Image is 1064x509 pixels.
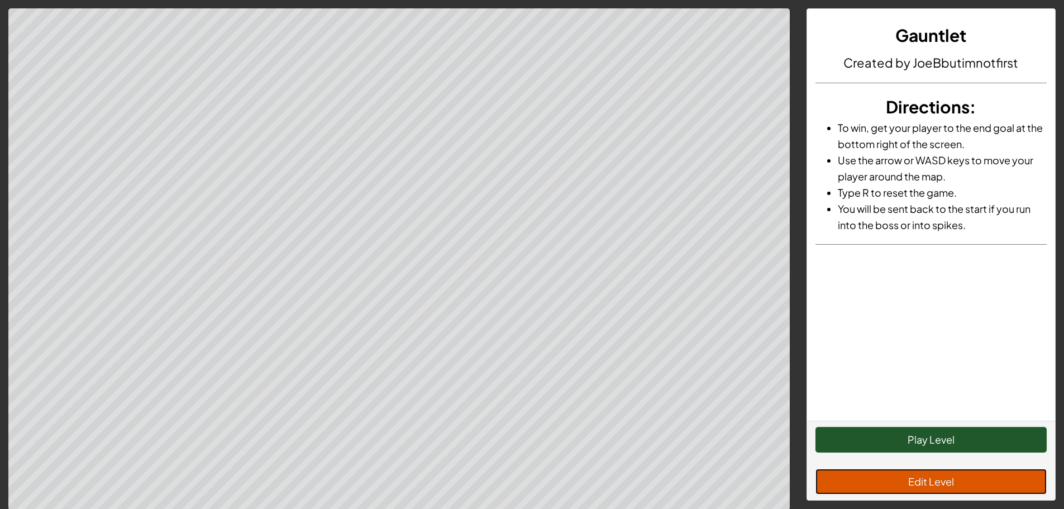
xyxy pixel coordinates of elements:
[886,96,970,117] span: Directions
[838,152,1047,184] li: Use the arrow or WASD keys to move your player around the map.
[815,427,1047,453] button: Play Level
[815,469,1047,494] button: Edit Level
[838,201,1047,233] li: You will be sent back to the start if you run into the boss or into spikes.
[838,184,1047,201] li: Type R to reset the game.
[815,94,1047,120] h3: :
[838,120,1047,152] li: To win, get your player to the end goal at the bottom right of the screen.
[815,23,1047,48] h3: Gauntlet
[815,54,1047,72] h4: Created by JoeBbutimnotfirst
